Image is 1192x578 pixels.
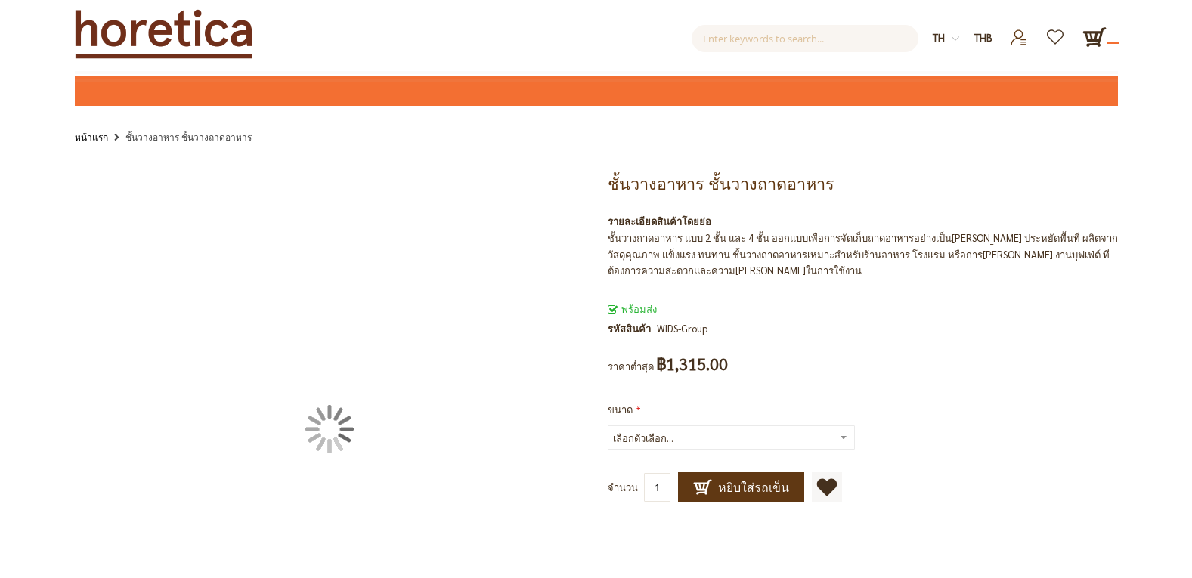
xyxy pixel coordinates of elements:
[608,360,654,372] span: ราคาต่ำสุด
[1001,25,1038,38] a: เข้าสู่ระบบ
[608,320,657,337] strong: รหัสสินค้า
[812,472,842,502] a: เพิ่มไปยังรายการโปรด
[305,405,354,453] img: กำลังโหลด...
[608,302,657,315] span: พร้อมส่ง
[110,128,252,147] li: ชั้นวางอาหาร ชั้นวางถาดอาหาร
[933,31,945,44] span: th
[974,31,992,44] span: THB
[608,215,711,227] strong: รายละเอียดสินค้าโดยย่อ
[608,172,834,196] span: ชั้นวางอาหาร ชั้นวางถาดอาหาร
[608,230,1118,279] div: ชั้นวางถาดอาหาร แบบ 2 ชั้น และ 4 ชั้น ออกแบบเพื่อการจัดเก็บถาดอาหารอย่างเป็น[PERSON_NAME] ประหยัด...
[608,403,633,416] span: ขนาด
[75,9,252,59] img: Horetica.com
[657,320,707,337] div: WIDS-Group
[75,128,108,145] a: หน้าแรก
[693,478,789,496] span: หยิบใส่รถเข็น
[952,35,959,42] img: dropdown-icon.svg
[1038,25,1075,38] a: รายการโปรด
[678,472,804,502] button: หยิบใส่รถเข็น
[608,481,638,493] span: จำนวน
[656,356,728,372] span: ฿1,315.00
[608,301,1118,317] div: สถานะของสินค้า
